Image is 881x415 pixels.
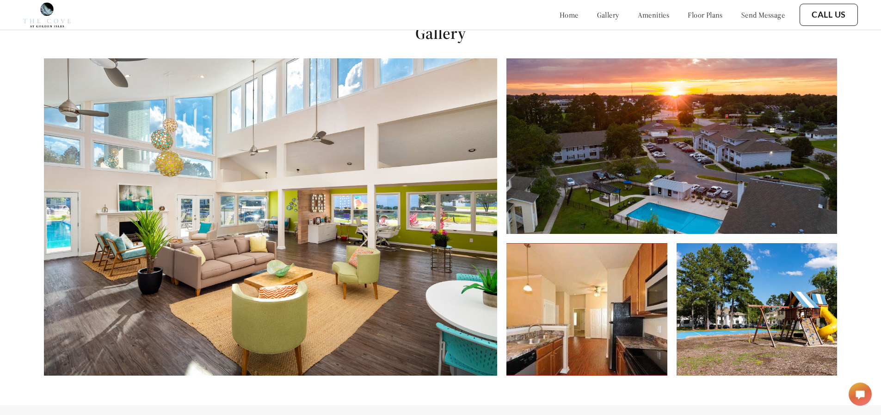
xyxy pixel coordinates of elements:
[597,10,619,19] a: gallery
[560,10,579,19] a: home
[506,243,667,376] img: Kitchen with High Ceilings
[688,10,723,19] a: floor plans
[800,4,858,26] button: Call Us
[23,2,71,27] img: Company logo
[44,58,497,376] img: clubhouse
[506,58,837,234] img: Building Exterior at Sunset
[638,10,670,19] a: amenities
[812,10,846,20] a: Call Us
[677,243,837,376] img: Kids Playground and Recreation Area
[741,10,785,19] a: send message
